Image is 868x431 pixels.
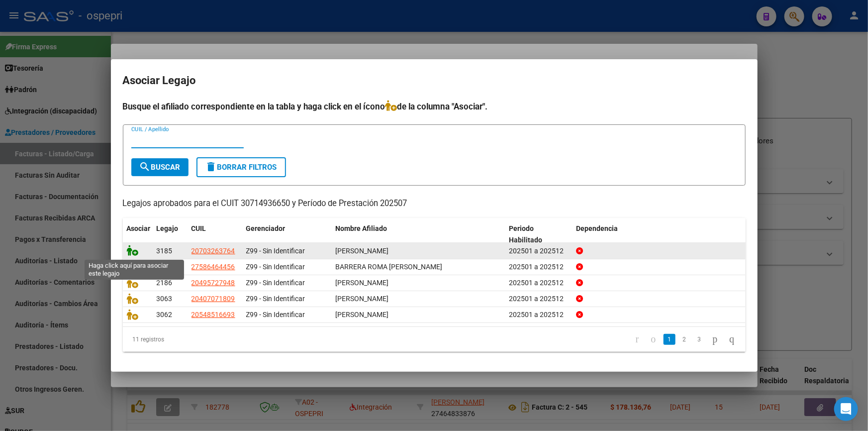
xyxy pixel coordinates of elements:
li: page 1 [662,331,677,348]
span: Z99 - Sin Identificar [246,311,305,319]
button: Buscar [131,158,189,176]
datatable-header-cell: Dependencia [572,218,746,251]
span: 20703263764 [192,247,235,255]
span: 3064 [157,263,173,271]
datatable-header-cell: CUIL [188,218,242,251]
span: Z99 - Sin Identificar [246,295,305,303]
li: page 3 [692,331,707,348]
h2: Asociar Legajo [123,71,746,90]
span: Legajo [157,224,179,232]
span: Periodo Habilitado [509,224,542,244]
span: FERREIRA FACUNDO BENJAMIN [336,279,389,287]
a: 2 [678,334,690,345]
span: Z99 - Sin Identificar [246,279,305,287]
span: BARRERA ROMA FIORELLA [336,263,443,271]
button: Borrar Filtros [196,157,286,177]
div: 202501 a 202512 [509,293,568,305]
span: FIORILO JULIAN EXEQUIEL [336,295,389,303]
span: 27586464456 [192,263,235,271]
span: 20495727948 [192,279,235,287]
span: Buscar [139,163,181,172]
mat-icon: search [139,161,151,173]
span: CUIL [192,224,206,232]
li: page 2 [677,331,692,348]
div: Open Intercom Messenger [834,397,858,421]
span: 20407071809 [192,295,235,303]
div: 202501 a 202512 [509,277,568,289]
div: 202501 a 202512 [509,261,568,273]
div: 202501 a 202512 [509,245,568,257]
span: 3063 [157,295,173,303]
datatable-header-cell: Asociar [123,218,153,251]
mat-icon: delete [205,161,217,173]
datatable-header-cell: Legajo [153,218,188,251]
h4: Busque el afiliado correspondiente en la tabla y haga click en el ícono de la columna "Asociar". [123,100,746,113]
p: Legajos aprobados para el CUIT 30714936650 y Período de Prestación 202507 [123,198,746,210]
span: Z99 - Sin Identificar [246,263,305,271]
datatable-header-cell: Gerenciador [242,218,332,251]
span: 3185 [157,247,173,255]
span: Z99 - Sin Identificar [246,247,305,255]
span: Nombre Afiliado [336,224,387,232]
a: go to first page [631,334,644,345]
span: HERMANN FACUNDO [336,311,389,319]
datatable-header-cell: Nombre Afiliado [332,218,505,251]
span: 20548516693 [192,311,235,319]
span: 3062 [157,311,173,319]
a: 1 [664,334,675,345]
span: Dependencia [576,224,618,232]
div: 11 registros [123,327,246,352]
a: go to last page [725,334,739,345]
a: go to next page [708,334,722,345]
span: Asociar [127,224,151,232]
span: Borrar Filtros [205,163,277,172]
datatable-header-cell: Periodo Habilitado [505,218,572,251]
span: 2186 [157,279,173,287]
a: 3 [693,334,705,345]
span: Gerenciador [246,224,286,232]
span: VALENZUELA LUANA ELUNEY [336,247,389,255]
a: go to previous page [647,334,661,345]
div: 202501 a 202512 [509,309,568,321]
